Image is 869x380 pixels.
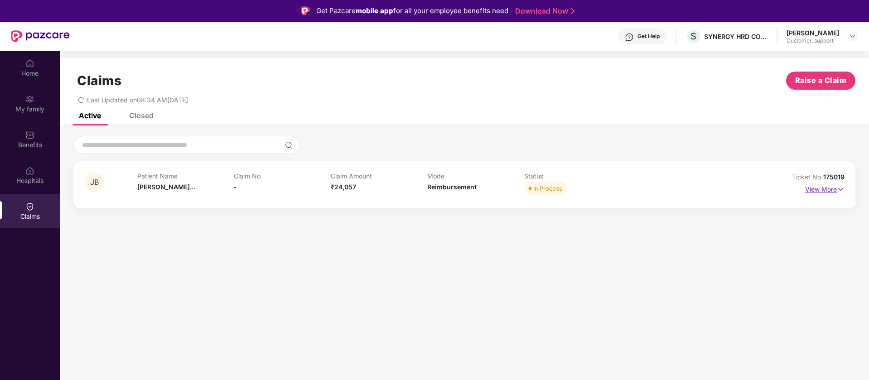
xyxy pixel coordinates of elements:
span: Reimbursement [427,183,477,191]
p: Status [524,172,621,180]
img: Logo [301,6,310,15]
p: Claim Amount [331,172,428,180]
div: Get Pazcare for all your employee benefits need [316,5,508,16]
strong: mobile app [356,6,393,15]
span: [PERSON_NAME]... [137,183,195,191]
span: - [234,183,237,191]
span: S [690,31,696,42]
span: Ticket No [792,173,823,181]
img: svg+xml;base64,PHN2ZyBpZD0iSGVscC0zMngzMiIgeG1sbnM9Imh0dHA6Ly93d3cudzMub3JnLzIwMDAvc3ZnIiB3aWR0aD... [625,33,634,42]
div: [PERSON_NAME] [787,29,839,37]
img: svg+xml;base64,PHN2ZyBpZD0iSG9zcGl0YWxzIiB4bWxucz0iaHR0cDovL3d3dy53My5vcmcvMjAwMC9zdmciIHdpZHRoPS... [25,166,34,175]
img: svg+xml;base64,PHN2ZyBpZD0iU2VhcmNoLTMyeDMyIiB4bWxucz0iaHR0cDovL3d3dy53My5vcmcvMjAwMC9zdmciIHdpZH... [285,141,292,149]
div: SYNERGY HRD CONSULTANTS PRIVATE LIMITED [704,32,768,41]
img: Stroke [571,6,575,16]
span: redo [78,96,84,104]
p: Mode [427,172,524,180]
img: New Pazcare Logo [11,30,70,42]
img: svg+xml;base64,PHN2ZyBpZD0iQ2xhaW0iIHhtbG5zPSJodHRwOi8vd3d3LnczLm9yZy8yMDAwL3N2ZyIgd2lkdGg9IjIwIi... [25,202,34,211]
div: Active [79,111,101,120]
span: ₹24,057 [331,183,356,191]
h1: Claims [77,73,121,88]
span: 175019 [823,173,845,181]
p: View More [805,182,845,194]
span: JB [90,178,99,186]
span: Raise a Claim [795,75,847,86]
div: Customer_support [787,37,839,44]
img: svg+xml;base64,PHN2ZyBpZD0iRHJvcGRvd24tMzJ4MzIiIHhtbG5zPSJodHRwOi8vd3d3LnczLm9yZy8yMDAwL3N2ZyIgd2... [849,33,856,40]
div: In Process [533,184,562,193]
img: svg+xml;base64,PHN2ZyBpZD0iQmVuZWZpdHMiIHhtbG5zPSJodHRwOi8vd3d3LnczLm9yZy8yMDAwL3N2ZyIgd2lkdGg9Ij... [25,130,34,139]
img: svg+xml;base64,PHN2ZyB4bWxucz0iaHR0cDovL3d3dy53My5vcmcvMjAwMC9zdmciIHdpZHRoPSIxNyIgaGVpZ2h0PSIxNy... [837,184,845,194]
p: Claim No [234,172,331,180]
img: svg+xml;base64,PHN2ZyB3aWR0aD0iMjAiIGhlaWdodD0iMjAiIHZpZXdCb3g9IjAgMCAyMCAyMCIgZmlsbD0ibm9uZSIgeG... [25,95,34,104]
a: Download Now [515,6,572,16]
div: Get Help [637,33,660,40]
span: Last Updated on 08:34 AM[DATE] [87,96,188,104]
div: Closed [129,111,154,120]
p: Patient Name [137,172,234,180]
img: svg+xml;base64,PHN2ZyBpZD0iSG9tZSIgeG1sbnM9Imh0dHA6Ly93d3cudzMub3JnLzIwMDAvc3ZnIiB3aWR0aD0iMjAiIG... [25,59,34,68]
button: Raise a Claim [786,72,855,90]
